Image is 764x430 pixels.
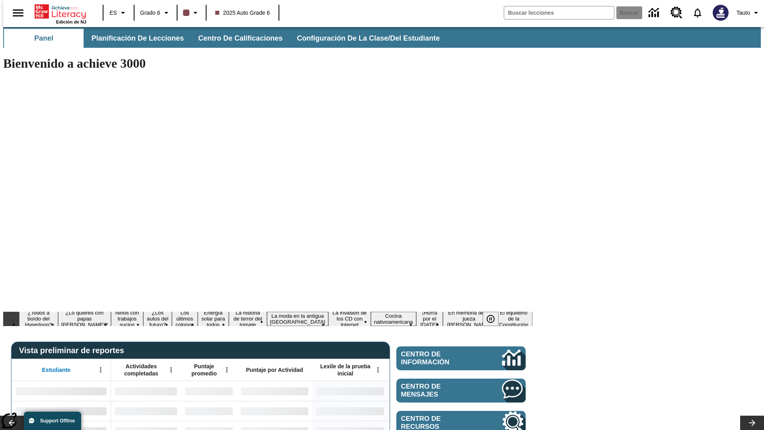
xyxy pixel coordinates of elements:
[137,6,174,20] button: Grado: Grado 6, Elige un grado
[185,363,223,377] span: Puntaje promedio
[737,9,750,17] span: Tauto
[229,309,267,329] button: Diapositiva 7 La historia de terror del tomate
[140,9,160,17] span: Grado 6
[19,309,58,329] button: Diapositiva 1 ¿Todos a bordo del Hyperloop?
[733,6,764,20] button: Perfil/Configuración
[34,34,53,43] span: Panel
[221,364,233,376] button: Abrir menú
[109,9,117,17] span: ES
[495,309,532,329] button: Diapositiva 13 El equilibrio de la Constitución
[85,29,190,48] button: Planificación de lecciones
[644,2,666,24] a: Centro de información
[708,2,733,23] button: Escoja un nuevo avatar
[19,346,128,355] span: Vista preliminar de reportes
[106,6,131,20] button: Lenguaje: ES, Selecciona un idioma
[740,416,764,430] button: Carrusel de lecciones, seguir
[4,29,84,48] button: Panel
[181,381,237,401] div: Sin datos,
[267,312,329,326] button: Diapositiva 8 La moda en la antigua Roma
[483,312,499,326] button: Pausar
[443,309,495,329] button: Diapositiva 12 En memoria de la jueza O'Connor
[56,20,86,24] span: Edición de NJ
[111,381,181,401] div: Sin datos,
[483,312,507,326] div: Pausar
[181,401,237,421] div: Sin datos,
[24,412,81,430] button: Support Offline
[713,5,729,21] img: Avatar
[3,56,532,71] h1: Bienvenido a achieve 3000
[42,366,71,373] span: Estudiante
[92,34,184,43] span: Planificación de lecciones
[504,6,614,19] input: Buscar campo
[198,309,229,329] button: Diapositiva 6 Energía solar para todos
[111,401,181,421] div: Sin datos,
[372,364,384,376] button: Abrir menú
[316,363,374,377] span: Lexile de la prueba inicial
[40,418,75,424] span: Support Offline
[198,34,283,43] span: Centro de calificaciones
[290,29,446,48] button: Configuración de la clase/del estudiante
[297,34,440,43] span: Configuración de la clase/del estudiante
[192,29,289,48] button: Centro de calificaciones
[143,309,172,329] button: Diapositiva 4 ¿Los autos del futuro?
[687,2,708,23] a: Notificaciones
[396,379,526,403] a: Centro de mensajes
[246,366,303,373] span: Puntaje por Actividad
[180,6,203,20] button: El color de la clase es café oscuro. Cambiar el color de la clase.
[58,309,111,329] button: Diapositiva 2 ¿Lo quieres con papas fritas?
[115,363,168,377] span: Actividades completadas
[416,309,443,329] button: Diapositiva 11 ¡Hurra por el Día de la Constitución!
[3,29,447,48] div: Subbarra de navegación
[6,1,30,25] button: Abrir el menú lateral
[371,312,416,326] button: Diapositiva 10 Cocina nativoamericana
[215,9,270,17] span: 2025 Auto Grade 6
[172,309,197,329] button: Diapositiva 5 Los últimos colonos
[165,364,177,376] button: Abrir menú
[401,350,476,366] span: Centro de información
[396,346,526,370] a: Centro de información
[35,3,86,24] div: Portada
[35,4,86,20] a: Portada
[95,364,107,376] button: Abrir menú
[111,309,143,329] button: Diapositiva 3 Niños con trabajos sucios
[401,383,478,399] span: Centro de mensajes
[328,309,370,329] button: Diapositiva 9 La invasión de los CD con Internet
[3,27,761,48] div: Subbarra de navegación
[666,2,687,23] a: Centro de recursos, Se abrirá en una pestaña nueva.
